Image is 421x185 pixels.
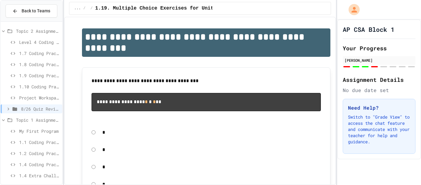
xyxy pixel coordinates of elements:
[19,39,60,45] span: Level 4 Coding Challenge
[19,83,60,90] span: 1.10 Coding Practice
[74,6,81,11] span: ...
[343,44,415,53] h2: Your Progress
[16,117,60,123] span: Topic 1 Assignments
[19,95,60,101] span: Project Workspace
[19,128,60,134] span: My First Program
[343,25,394,34] h1: AP CSA Block 1
[19,150,60,157] span: 1.2 Coding Practice
[348,114,410,145] p: Switch to "Grade View" to access the chat feature and communicate with your teacher for help and ...
[16,28,60,34] span: Topic 2 Assignments
[91,6,93,11] span: /
[22,8,50,14] span: Back to Teams
[6,4,57,18] button: Back to Teams
[345,57,414,63] div: [PERSON_NAME]
[342,2,361,17] div: My Account
[21,106,60,112] span: 8/26 Quiz Review
[19,161,60,168] span: 1.4 Coding Practice
[19,50,60,57] span: 1.7 Coding Practice
[348,104,410,111] h3: Need Help?
[19,72,60,79] span: 1.9 Coding Practice
[343,75,415,84] h2: Assignment Details
[83,6,85,11] span: /
[19,61,60,68] span: 1.8 Coding Practice
[19,172,60,179] span: 1.4 Extra Challenge Problem
[19,139,60,145] span: 1.1 Coding Practice
[343,86,415,94] div: No due date set
[95,5,252,12] span: 1.19. Multiple Choice Exercises for Unit 1a (1.1-1.6)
